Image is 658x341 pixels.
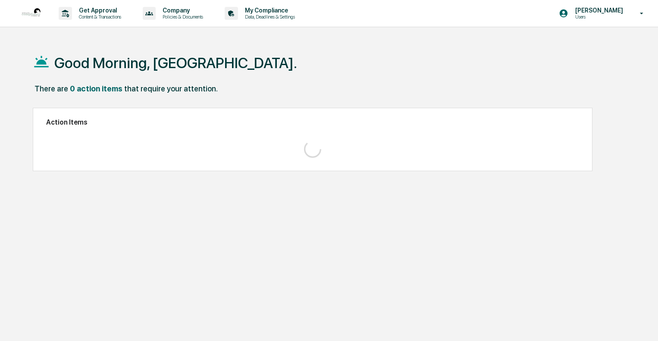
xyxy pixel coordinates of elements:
[568,14,627,20] p: Users
[46,118,579,126] h2: Action Items
[70,84,122,93] div: 0 action items
[72,14,125,20] p: Content & Transactions
[156,14,207,20] p: Policies & Documents
[34,84,68,93] div: There are
[72,7,125,14] p: Get Approval
[156,7,207,14] p: Company
[238,7,299,14] p: My Compliance
[21,3,41,24] img: logo
[238,14,299,20] p: Data, Deadlines & Settings
[568,7,627,14] p: [PERSON_NAME]
[124,84,218,93] div: that require your attention.
[54,54,297,72] h1: Good Morning, [GEOGRAPHIC_DATA].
